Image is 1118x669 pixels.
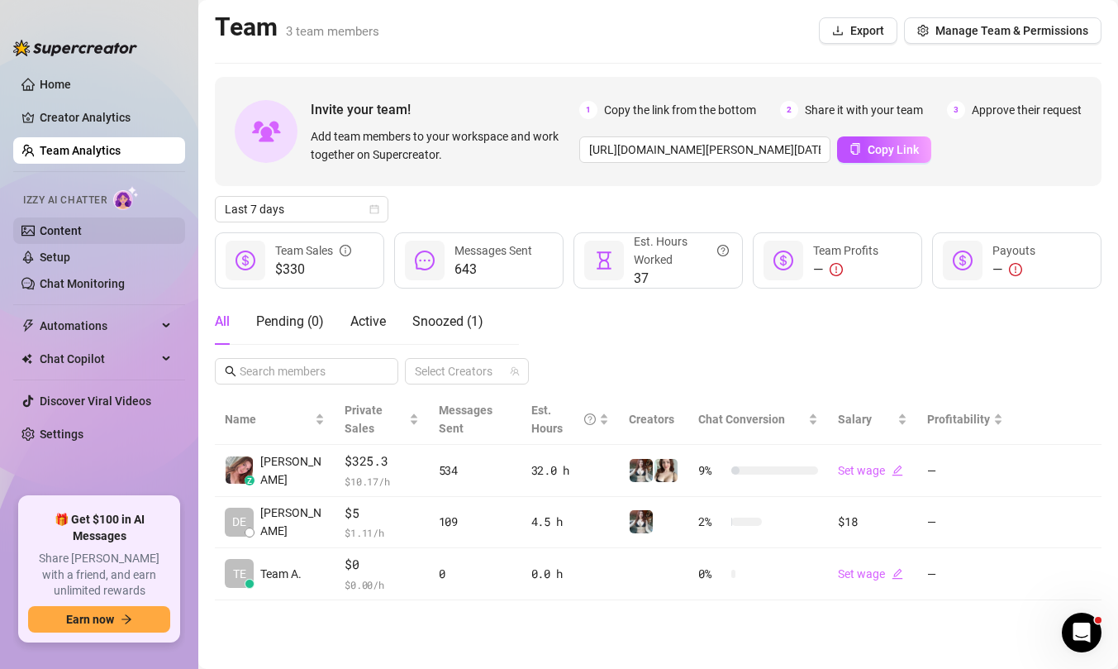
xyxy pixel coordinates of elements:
h2: Team [215,12,379,43]
img: Amy [630,510,653,533]
span: 1 [579,101,597,119]
span: info-circle [340,241,351,260]
span: Snoozed ( 1 ) [412,313,483,329]
span: Messages Sent [439,404,492,435]
span: edit [892,465,903,476]
span: Manage Team & Permissions [935,24,1088,37]
a: Home [40,78,71,91]
span: calendar [369,204,379,214]
span: arrow-right [121,614,132,625]
span: Invite your team! [311,99,579,120]
span: Share it with your team [805,101,923,119]
span: $0 [345,555,418,575]
img: logo-BBDzfeDw.svg [13,40,137,56]
span: Salary [838,413,872,426]
span: Team A. [260,565,302,583]
span: Last 7 days [225,197,378,222]
span: Chat Conversion [698,413,785,426]
span: 2 % [698,513,725,531]
div: 0 [439,565,511,583]
td: — [917,445,1013,497]
a: Settings [40,428,83,441]
span: Automations [40,313,157,339]
span: setting [917,25,929,36]
td: — [917,548,1013,600]
span: Add team members to your workspace and work together on Supercreator. [311,127,573,164]
div: Est. Hours [531,401,597,437]
button: Copy Link [837,136,931,163]
span: Chat Copilot [40,346,157,372]
span: thunderbolt [21,319,35,332]
div: 4.5 h [531,513,610,531]
span: download [832,25,844,36]
span: Export [850,24,884,37]
span: team [510,366,520,376]
img: Amy [630,459,653,482]
input: Search members [240,362,375,380]
div: 0.0 h [531,565,610,583]
span: 3 team members [286,24,379,39]
span: edit [892,568,903,580]
a: Set wageedit [838,567,903,581]
span: $ 1.11 /h [345,524,418,541]
span: question-circle [584,401,596,437]
td: — [917,497,1013,549]
span: 37 [634,269,729,289]
span: Copy the link from the bottom [604,101,756,119]
a: Team Analytics [40,144,121,157]
span: hourglass [594,251,614,270]
span: exclamation-circle [830,263,843,276]
span: 0 % [698,565,725,583]
span: [PERSON_NAME] [260,452,325,489]
span: Izzy AI Chatter [23,193,107,208]
button: Earn nowarrow-right [28,606,170,633]
div: — [992,260,1035,280]
a: Discover Viral Videos [40,394,151,408]
span: 9 % [698,461,725,480]
img: ONLINE [654,459,678,482]
span: dollar-circle [235,251,255,270]
span: Active [350,313,386,329]
button: Manage Team & Permissions [904,17,1101,44]
span: message [415,251,435,270]
span: DE [232,513,246,531]
div: — [813,260,878,280]
div: 534 [439,461,511,480]
span: $330 [275,260,351,280]
span: dollar-circle [953,251,973,270]
span: dollar-circle [773,251,793,270]
div: $18 [838,513,906,531]
a: Creator Analytics [40,104,172,131]
div: Pending ( 0 ) [256,312,324,332]
span: $ 0.00 /h [345,576,418,593]
span: Approve their request [972,101,1082,119]
span: $5 [345,504,418,523]
span: Profitability [927,413,990,426]
a: Setup [40,251,70,264]
span: 🎁 Get $100 in AI Messages [28,512,170,544]
div: Est. Hours Worked [634,232,729,269]
span: copy [849,143,861,155]
span: 2 [780,101,798,119]
div: 32.0 h [531,461,610,480]
span: [PERSON_NAME] [260,504,325,540]
div: All [215,312,230,332]
a: Content [40,224,82,237]
div: z [245,475,255,485]
th: Name [215,394,335,445]
div: 109 [439,513,511,531]
img: AI Chatter [113,186,139,210]
iframe: Intercom live chat [1062,613,1101,652]
span: exclamation-circle [1009,263,1022,276]
a: Chat Monitoring [40,277,125,290]
span: TE [233,565,246,583]
span: Earn now [66,613,114,626]
span: Copy Link [868,143,919,156]
span: $ 10.17 /h [345,473,418,490]
a: Set wageedit [838,464,903,477]
span: question-circle [717,232,729,269]
span: 643 [454,260,532,280]
img: Amy August [226,456,253,484]
img: Chat Copilot [21,353,32,365]
span: search [225,366,236,377]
